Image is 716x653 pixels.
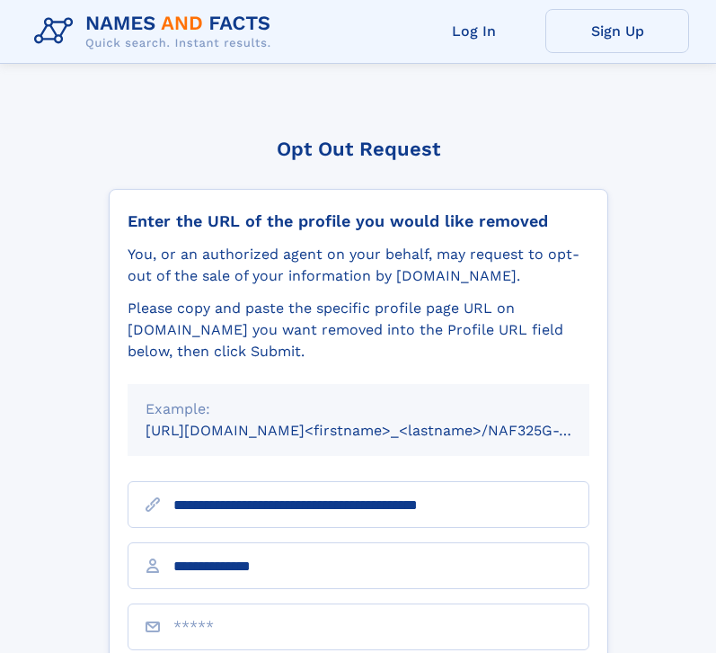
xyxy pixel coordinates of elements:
[128,211,589,231] div: Enter the URL of the profile you would like removed
[109,138,608,160] div: Opt Out Request
[128,244,589,287] div: You, or an authorized agent on your behalf, may request to opt-out of the sale of your informatio...
[545,9,689,53] a: Sign Up
[146,422,623,439] small: [URL][DOMAIN_NAME]<firstname>_<lastname>/NAF325G-xxxxxxxx
[27,7,286,56] img: Logo Names and Facts
[146,398,571,420] div: Example:
[128,298,589,362] div: Please copy and paste the specific profile page URL on [DOMAIN_NAME] you want removed into the Pr...
[402,9,545,53] a: Log In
